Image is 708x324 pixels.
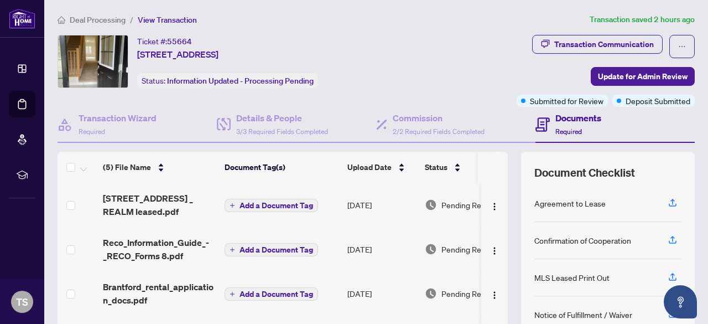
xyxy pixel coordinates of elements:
div: Agreement to Lease [534,197,606,209]
td: [DATE] [343,183,420,227]
th: Upload Date [343,152,420,183]
span: Pending Review [441,199,497,211]
button: Add a Document Tag [225,287,318,301]
div: Status: [137,73,318,88]
div: Transaction Communication [554,35,654,53]
img: Logo [490,202,499,211]
button: Add a Document Tag [225,198,318,213]
span: Pending Review [441,287,497,300]
th: Document Tag(s) [220,152,343,183]
span: [STREET_ADDRESS] [137,48,218,61]
span: View Transaction [138,15,197,25]
th: Status [420,152,514,183]
button: Open asap [664,285,697,318]
h4: Details & People [236,111,328,125]
th: (5) File Name [98,152,220,183]
button: Add a Document Tag [225,287,318,301]
span: Required [555,127,582,136]
img: Document Status [425,243,437,255]
img: Document Status [425,287,437,300]
td: [DATE] [343,227,420,271]
h4: Transaction Wizard [79,111,157,125]
span: (5) File Name [103,161,151,173]
span: Status [425,161,447,173]
img: Logo [490,246,499,255]
div: Notice of Fulfillment / Waiver [534,308,632,321]
span: plus [230,203,235,208]
span: Add a Document Tag [240,290,313,298]
span: 3/3 Required Fields Completed [236,127,328,136]
span: plus [230,247,235,253]
h4: Commission [393,111,485,125]
span: Pending Review [441,243,497,255]
button: Logo [486,240,503,258]
span: Information Updated - Processing Pending [167,76,314,86]
div: MLS Leased Print Out [534,271,610,284]
span: Reco_Information_Guide_-_RECO_Forms 8.pdf [103,236,216,263]
span: Deposit Submitted [626,95,690,107]
span: 55664 [167,37,192,47]
button: Add a Document Tag [225,243,318,256]
article: Transaction saved 2 hours ago [590,13,695,26]
button: Add a Document Tag [225,243,318,257]
button: Logo [486,196,503,214]
td: [DATE] [343,271,420,316]
button: Add a Document Tag [225,199,318,212]
span: Update for Admin Review [598,68,688,85]
span: Required [79,127,105,136]
div: Ticket #: [137,35,192,48]
span: [STREET_ADDRESS] _ REALM leased.pdf [103,192,216,218]
li: / [130,13,133,26]
img: Document Status [425,199,437,211]
span: Document Checklist [534,165,635,181]
button: Logo [486,285,503,302]
span: home [58,16,65,24]
span: Submitted for Review [530,95,603,107]
span: Upload Date [347,161,392,173]
div: Confirmation of Cooperation [534,234,631,246]
button: Update for Admin Review [591,67,695,86]
span: 2/2 Required Fields Completed [393,127,485,136]
span: Add a Document Tag [240,246,313,254]
span: plus [230,291,235,297]
span: ellipsis [678,43,686,50]
img: IMG-X12375009_1.jpg [58,35,128,88]
button: Transaction Communication [532,35,663,54]
span: Add a Document Tag [240,202,313,209]
img: Logo [490,291,499,300]
span: Deal Processing [70,15,126,25]
img: logo [9,8,35,29]
span: Brantford_rental_application_docs.pdf [103,280,216,307]
h4: Documents [555,111,601,125]
span: TS [16,294,28,310]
